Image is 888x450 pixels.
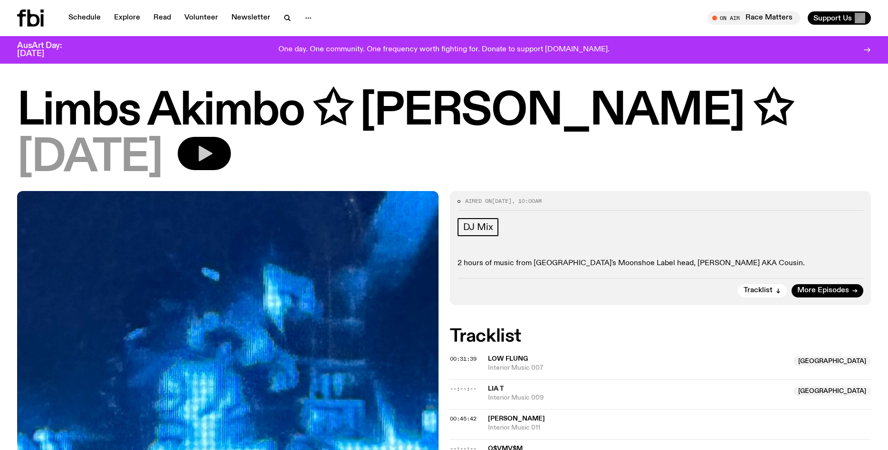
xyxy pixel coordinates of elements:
[488,364,788,373] span: Interior Music 007
[458,259,864,268] p: 2 hours of music from [GEOGRAPHIC_DATA]'s Moonshoe Label head, [PERSON_NAME] AKA Cousin.
[450,385,477,393] span: --:--:--
[792,284,863,297] a: More Episodes
[512,197,542,205] span: , 10:00am
[63,11,106,25] a: Schedule
[458,218,499,236] a: DJ Mix
[278,46,610,54] p: One day. One community. One frequency worth fighting for. Donate to support [DOMAIN_NAME].
[808,11,871,25] button: Support Us
[707,11,800,25] button: On AirRace Matters
[450,416,477,421] button: 00:45:42
[148,11,177,25] a: Read
[179,11,224,25] a: Volunteer
[488,355,528,362] span: Low Flung
[463,222,493,232] span: DJ Mix
[450,355,477,363] span: 00:31:39
[450,356,477,362] button: 00:31:39
[17,90,871,133] h1: Limbs Akimbo ✩ [PERSON_NAME] ✩
[17,137,162,180] span: [DATE]
[17,42,78,58] h3: AusArt Day: [DATE]
[488,415,545,422] span: [PERSON_NAME]
[797,287,849,294] span: More Episodes
[488,385,504,392] span: Lia T
[793,386,871,396] span: [GEOGRAPHIC_DATA]
[793,356,871,366] span: [GEOGRAPHIC_DATA]
[450,415,477,422] span: 00:45:42
[465,197,492,205] span: Aired on
[488,393,788,402] span: Interior Music 009
[226,11,276,25] a: Newsletter
[492,197,512,205] span: [DATE]
[738,284,787,297] button: Tracklist
[744,287,773,294] span: Tracklist
[488,423,871,432] span: Interior Music 011
[450,328,871,345] h2: Tracklist
[108,11,146,25] a: Explore
[813,14,852,22] span: Support Us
